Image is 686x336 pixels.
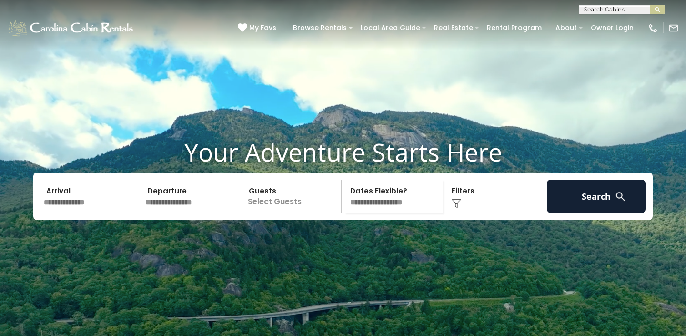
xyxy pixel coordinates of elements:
a: About [551,20,582,35]
a: Browse Rentals [288,20,352,35]
img: filter--v1.png [452,199,461,208]
a: Owner Login [586,20,638,35]
img: White-1-1-2.png [7,19,136,38]
img: search-regular-white.png [615,191,626,203]
a: My Favs [238,23,279,33]
a: Rental Program [482,20,546,35]
a: Real Estate [429,20,478,35]
span: My Favs [249,23,276,33]
h1: Your Adventure Starts Here [7,137,679,167]
img: phone-regular-white.png [648,23,658,33]
a: Local Area Guide [356,20,425,35]
p: Select Guests [243,180,341,213]
button: Search [547,180,646,213]
img: mail-regular-white.png [668,23,679,33]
